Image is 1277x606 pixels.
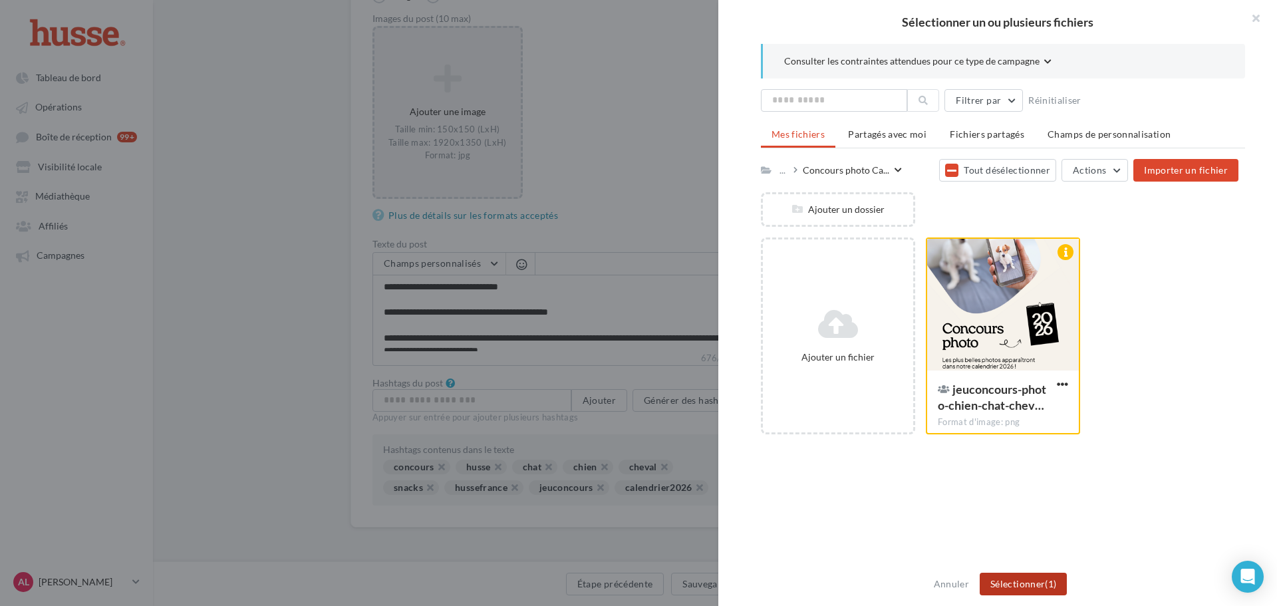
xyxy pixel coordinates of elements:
[1144,164,1228,176] span: Importer un fichier
[803,164,889,176] span: Concours photo Ca...
[740,16,1256,28] h2: Sélectionner un ou plusieurs fichiers
[939,159,1056,182] button: Tout désélectionner
[1133,159,1238,182] button: Importer un fichier
[848,128,926,140] span: Partagés avec moi
[777,161,788,179] div: ...
[763,203,913,216] div: Ajouter un dossier
[1045,578,1056,589] span: (1)
[772,128,825,140] span: Mes fichiers
[1073,164,1106,176] span: Actions
[950,128,1024,140] span: Fichiers partagés
[1062,159,1128,182] button: Actions
[928,576,974,592] button: Annuler
[938,382,1046,412] span: jeuconcours-photo-chien-chat-cheval-calendrier-2026
[784,55,1052,71] button: Consulter les contraintes attendues pour ce type de campagne
[944,89,1023,112] button: Filtrer par
[1232,561,1264,593] div: Open Intercom Messenger
[768,351,908,363] div: Ajouter un fichier
[1048,128,1171,140] span: Champs de personnalisation
[938,416,1068,428] div: Format d'image: png
[980,573,1067,595] button: Sélectionner(1)
[784,55,1040,67] span: Consulter les contraintes attendues pour ce type de campagne
[1023,92,1087,108] button: Réinitialiser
